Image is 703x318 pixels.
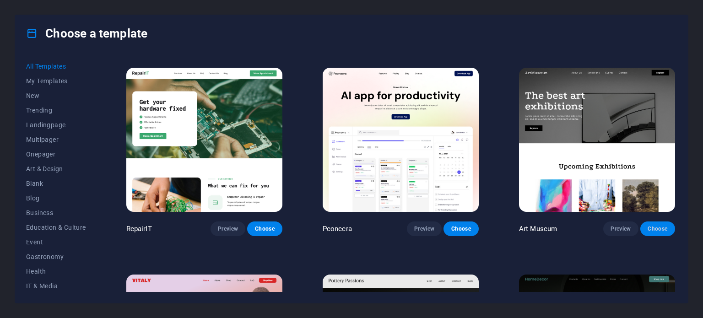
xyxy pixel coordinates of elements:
[218,225,238,232] span: Preview
[323,224,352,233] p: Peoneera
[26,136,86,143] span: Multipager
[323,68,479,211] img: Peoneera
[26,176,86,191] button: Blank
[407,221,442,236] button: Preview
[26,103,86,118] button: Trending
[26,77,86,85] span: My Templates
[26,224,86,231] span: Education & Culture
[26,279,86,293] button: IT & Media
[26,268,86,275] span: Health
[26,264,86,279] button: Health
[26,132,86,147] button: Multipager
[247,221,282,236] button: Choose
[26,180,86,187] span: Blank
[26,235,86,249] button: Event
[26,121,86,129] span: Landingpage
[611,225,631,232] span: Preview
[26,209,86,216] span: Business
[26,63,86,70] span: All Templates
[443,221,478,236] button: Choose
[26,165,86,172] span: Art & Design
[26,88,86,103] button: New
[26,74,86,88] button: My Templates
[26,107,86,114] span: Trending
[26,205,86,220] button: Business
[414,225,434,232] span: Preview
[519,224,557,233] p: Art Museum
[26,118,86,132] button: Landingpage
[126,68,282,211] img: RepairIT
[26,238,86,246] span: Event
[640,221,675,236] button: Choose
[26,253,86,260] span: Gastronomy
[26,220,86,235] button: Education & Culture
[648,225,668,232] span: Choose
[211,221,245,236] button: Preview
[26,151,86,158] span: Onepager
[26,162,86,176] button: Art & Design
[603,221,638,236] button: Preview
[26,282,86,290] span: IT & Media
[519,68,675,211] img: Art Museum
[26,191,86,205] button: Blog
[26,147,86,162] button: Onepager
[126,224,152,233] p: RepairIT
[254,225,275,232] span: Choose
[26,59,86,74] button: All Templates
[26,249,86,264] button: Gastronomy
[26,26,147,41] h4: Choose a template
[26,194,86,202] span: Blog
[451,225,471,232] span: Choose
[26,92,86,99] span: New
